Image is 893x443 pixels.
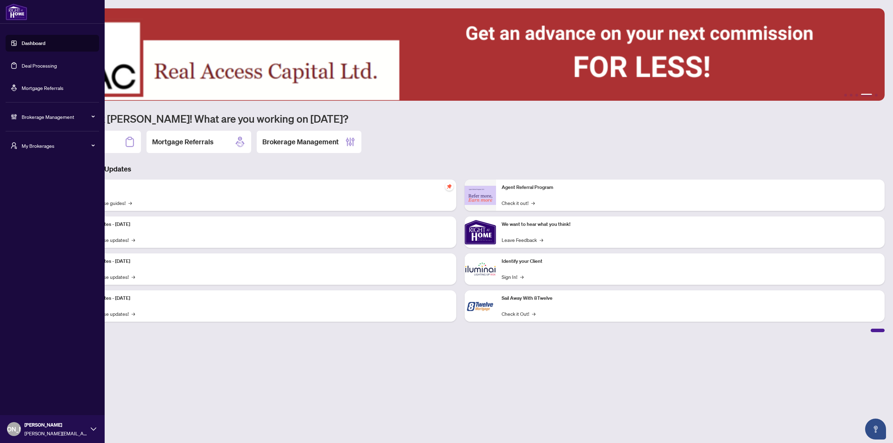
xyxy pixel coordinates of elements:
[36,8,885,101] img: Slide 3
[24,421,87,429] span: [PERSON_NAME]
[73,258,451,265] p: Platform Updates - [DATE]
[73,184,451,191] p: Self-Help
[502,199,535,207] a: Check it out!→
[152,137,213,147] h2: Mortgage Referrals
[850,94,853,97] button: 2
[520,273,524,281] span: →
[502,184,879,191] p: Agent Referral Program
[532,310,535,318] span: →
[22,113,94,121] span: Brokerage Management
[502,221,879,228] p: We want to hear what you think!
[865,419,886,440] button: Open asap
[875,94,878,97] button: 5
[128,199,132,207] span: →
[132,273,135,281] span: →
[22,40,45,46] a: Dashboard
[465,290,496,322] img: Sail Away With 8Twelve
[502,258,879,265] p: Identify your Client
[22,62,57,69] a: Deal Processing
[502,236,543,244] a: Leave Feedback→
[73,295,451,302] p: Platform Updates - [DATE]
[465,253,496,285] img: Identify your Client
[445,182,453,191] span: pushpin
[36,112,885,125] h1: Welcome back [PERSON_NAME]! What are you working on [DATE]?
[465,216,496,248] img: We want to hear what you think!
[132,236,135,244] span: →
[465,186,496,205] img: Agent Referral Program
[22,85,63,91] a: Mortgage Referrals
[24,429,87,437] span: [PERSON_NAME][EMAIL_ADDRESS][DOMAIN_NAME]
[844,94,847,97] button: 1
[502,295,879,302] p: Sail Away With 8Twelve
[502,273,524,281] a: Sign In!→
[6,3,27,20] img: logo
[540,236,543,244] span: →
[73,221,451,228] p: Platform Updates - [DATE]
[855,94,858,97] button: 3
[36,164,885,174] h3: Brokerage & Industry Updates
[531,199,535,207] span: →
[10,142,17,149] span: user-switch
[22,142,94,150] span: My Brokerages
[861,94,872,97] button: 4
[262,137,339,147] h2: Brokerage Management
[132,310,135,318] span: →
[502,310,535,318] a: Check it Out!→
